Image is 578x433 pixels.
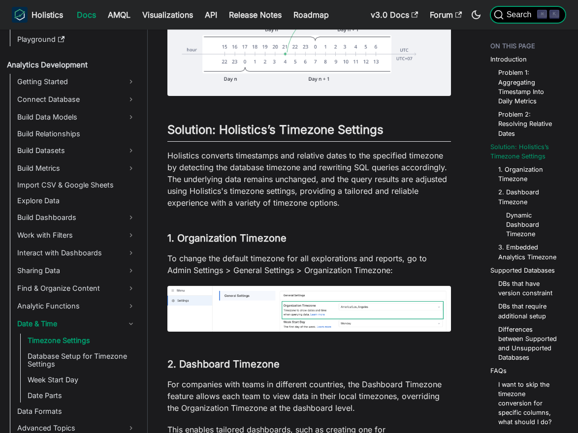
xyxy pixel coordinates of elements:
a: Build Relationships [14,127,139,141]
a: Introduction [490,55,527,64]
a: DBs that have version constraint [498,279,559,298]
a: Date Parts [25,389,139,402]
a: Visualizations [136,7,199,23]
a: Problem 1: Aggregating Timestamp Into Daily Metrics [498,68,559,106]
h3: 1. Organization Timezone [167,232,451,245]
p: For companies with teams in different countries, the Dashboard Timezone feature allows each team ... [167,378,451,414]
a: FAQs [490,366,507,375]
h3: 2. Dashboard Timezone [167,358,451,371]
img: Holistics [12,7,28,23]
kbd: K [549,10,559,19]
a: Getting Started [14,74,139,90]
a: Find & Organize Content [14,280,139,296]
p: To change the default timezone for all explorations and reports, go to Admin Settings > General S... [167,252,451,276]
a: Playground [14,32,139,46]
button: Search (Command+K) [490,6,566,24]
a: Dynamic Dashboard Timezone [506,211,555,239]
a: Build Dashboards [14,210,139,225]
a: I want to skip the timezone conversion for specific columns, what should I do? [498,380,559,427]
a: Build Datasets [14,143,139,158]
p: Holistics converts timestamps and relative dates to the specified timezone by detecting the datab... [167,150,451,209]
button: Switch between dark and light mode (currently dark mode) [468,7,484,23]
a: Data Formats [14,404,139,418]
a: AMQL [102,7,136,23]
a: 2. Dashboard Timezone [498,187,559,206]
a: Build Metrics [14,160,139,176]
a: Work with Filters [14,227,139,243]
kbd: ⌘ [537,10,547,19]
a: Sharing Data [14,263,139,278]
a: Release Notes [223,7,288,23]
a: Connect Database [14,92,139,107]
a: v3.0 Docs [365,7,424,23]
a: Database Setup for Timezone Settings [25,349,139,371]
a: Analytics Development [4,58,139,72]
a: Solution: Holistics’s Timezone Settings [490,142,563,161]
a: Docs [71,7,102,23]
a: Date & Time [14,316,139,332]
a: Timezone Settings [25,334,139,347]
a: HolisticsHolistics [12,7,63,23]
a: Build Data Models [14,109,139,125]
a: Differences between Supported and Unsupported Databases [498,325,559,363]
a: Problem 2: Resolving Relative Dates [498,110,559,138]
a: Roadmap [288,7,335,23]
a: Interact with Dashboards [14,245,139,261]
a: Week Start Day [25,373,139,387]
a: Supported Databases [490,266,555,275]
a: Analytic Functions [14,298,139,314]
a: 3. Embedded Analytics Timezone [498,243,559,261]
a: Import CSV & Google Sheets [14,178,139,192]
b: Holistics [32,9,63,21]
a: 1. Organization Timezone [498,165,559,184]
h2: Solution: Holistics’s Timezone Settings [167,123,451,141]
a: API [199,7,223,23]
a: Forum [424,7,468,23]
span: Search [504,10,538,19]
a: DBs that require additional setup [498,302,559,320]
a: Explore Data [14,194,139,208]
